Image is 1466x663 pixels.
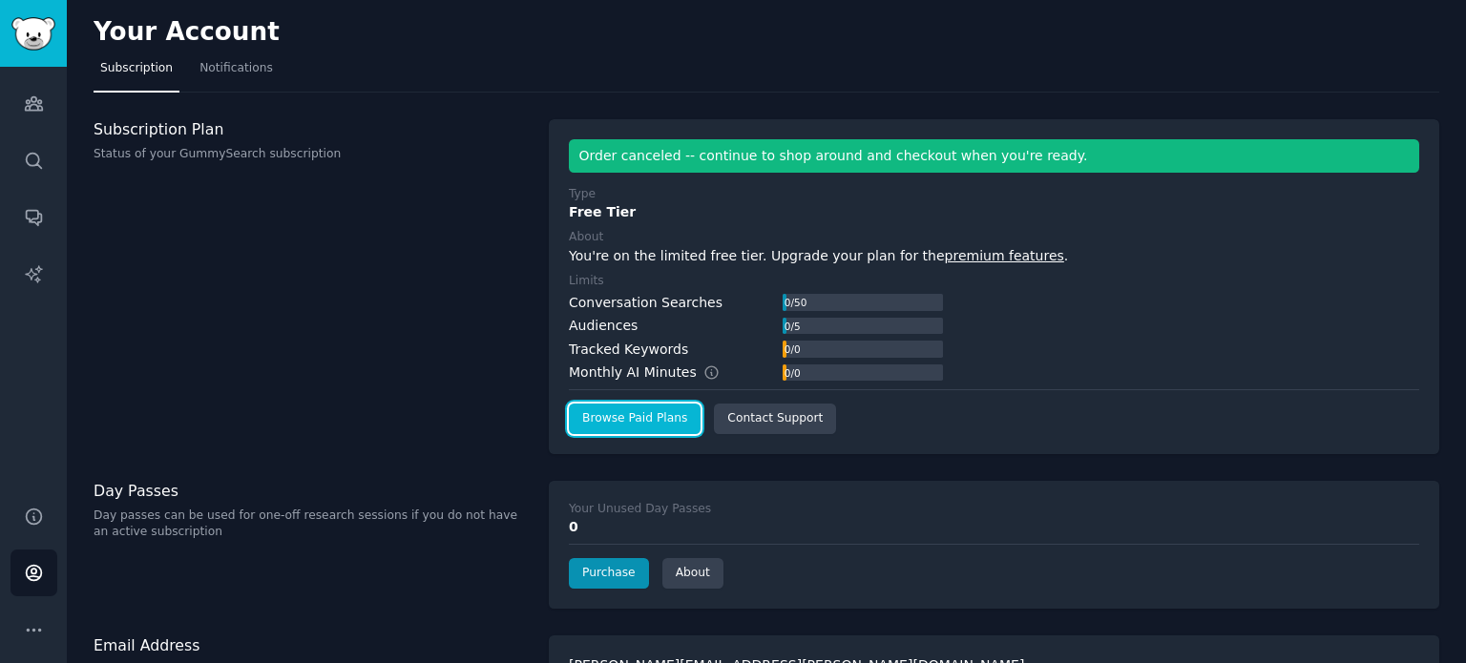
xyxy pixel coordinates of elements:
[783,364,802,382] div: 0 / 0
[783,341,802,358] div: 0 / 0
[569,202,1419,222] div: Free Tier
[569,340,688,360] div: Tracked Keywords
[569,517,1419,537] div: 0
[783,318,802,335] div: 0 / 5
[193,53,280,93] a: Notifications
[569,404,701,434] a: Browse Paid Plans
[783,294,808,311] div: 0 / 50
[945,248,1064,263] a: premium features
[569,186,596,203] div: Type
[569,558,649,589] a: Purchase
[94,146,529,163] p: Status of your GummySearch subscription
[94,508,529,541] p: Day passes can be used for one-off research sessions if you do not have an active subscription
[662,558,723,589] a: About
[100,60,173,77] span: Subscription
[569,246,1419,266] div: You're on the limited free tier. Upgrade your plan for the .
[714,404,836,434] a: Contact Support
[94,53,179,93] a: Subscription
[569,316,638,336] div: Audiences
[94,17,280,48] h2: Your Account
[569,229,603,246] div: About
[569,363,740,383] div: Monthly AI Minutes
[94,481,529,501] h3: Day Passes
[569,139,1419,173] div: Order canceled -- continue to shop around and checkout when you're ready.
[94,119,529,139] h3: Subscription Plan
[569,501,711,518] div: Your Unused Day Passes
[199,60,273,77] span: Notifications
[11,17,55,51] img: GummySearch logo
[569,293,723,313] div: Conversation Searches
[569,273,604,290] div: Limits
[94,635,529,655] h3: Email Address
